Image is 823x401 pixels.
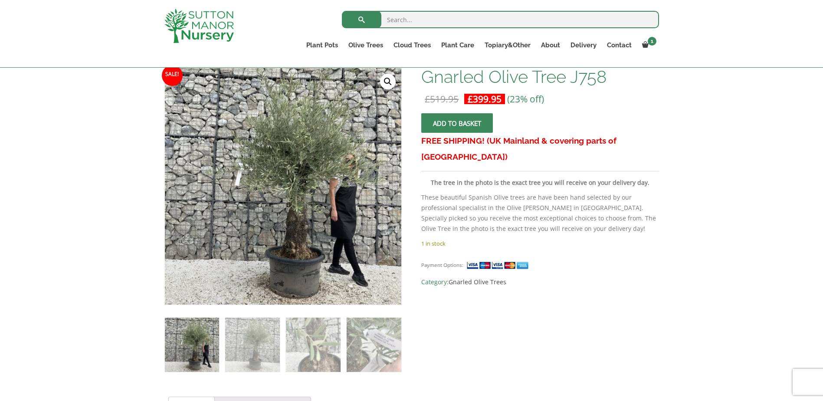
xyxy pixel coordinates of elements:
span: 1 [648,37,656,46]
span: £ [425,93,430,105]
img: Gnarled Olive Tree J758 [165,318,219,372]
a: 1 [637,39,659,51]
span: (23% off) [507,93,544,105]
a: Plant Pots [301,39,343,51]
a: Topiary&Other [479,39,536,51]
img: Gnarled Olive Tree J758 - Image 3 [286,318,340,372]
a: Contact [602,39,637,51]
img: Gnarled Olive Tree J758 - Image 2 [225,318,279,372]
a: View full-screen image gallery [380,74,396,89]
p: These beautiful Spanish Olive trees are have been hand selected by our professional specialist in... [421,192,659,234]
span: £ [468,93,473,105]
a: About [536,39,565,51]
span: Category: [421,277,659,287]
strong: The tree in the photo is the exact tree you will receive on your delivery day. [431,178,649,187]
p: 1 in stock [421,238,659,249]
h3: FREE SHIPPING! (UK Mainland & covering parts of [GEOGRAPHIC_DATA]) [421,133,659,165]
a: Plant Care [436,39,479,51]
img: Gnarled Olive Tree J758 - Image 4 [347,318,401,372]
bdi: 399.95 [468,93,502,105]
a: Delivery [565,39,602,51]
bdi: 519.95 [425,93,459,105]
a: Cloud Trees [388,39,436,51]
img: logo [164,9,234,43]
small: Payment Options: [421,262,463,268]
h1: Gnarled Olive Tree J758 [421,68,659,86]
button: Add to basket [421,113,493,133]
input: Search... [342,11,659,28]
a: Gnarled Olive Trees [449,278,506,286]
span: Sale! [162,65,183,86]
img: payment supported [466,261,531,270]
a: Olive Trees [343,39,388,51]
